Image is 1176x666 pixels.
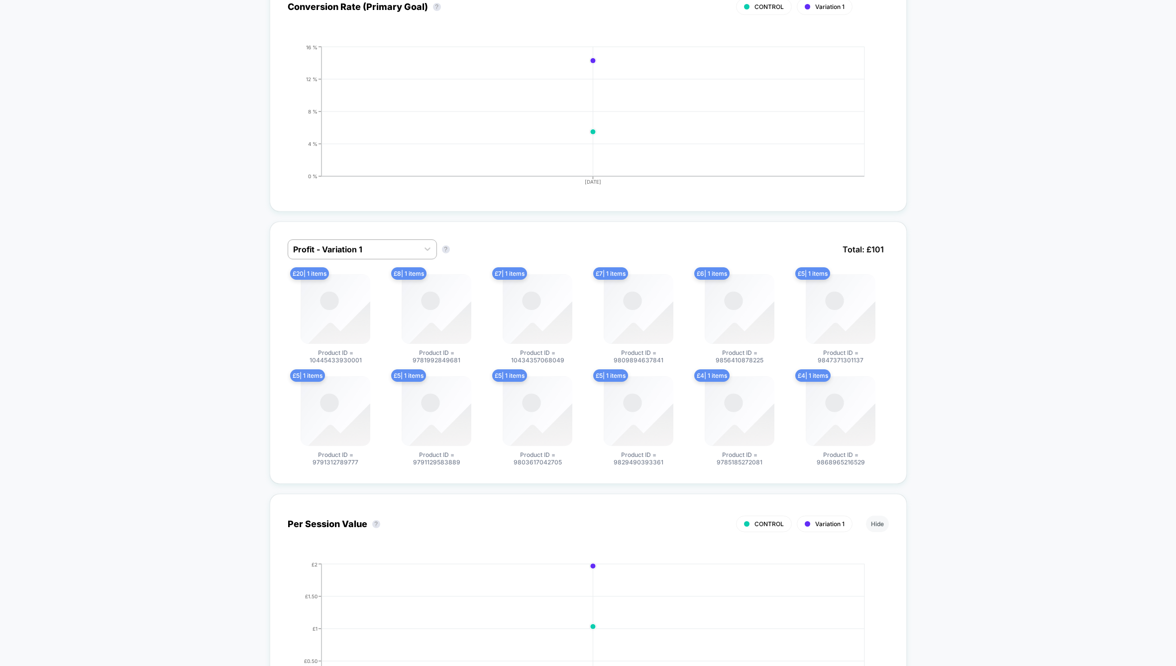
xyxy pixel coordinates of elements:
tspan: £2 [312,561,318,567]
span: Product ID = 9785185272081 [702,451,777,466]
span: Product ID = 9809894637841 [601,349,676,364]
span: CONTROL [754,3,784,10]
img: Product ID = 9809894637841 [604,274,673,344]
span: Product ID = 9847371301137 [803,349,878,364]
span: £ 6 | 1 items [694,267,730,280]
img: Product ID = 9803617042705 [503,376,572,446]
span: CONTROL [754,520,784,528]
span: £ 7 | 1 items [492,267,527,280]
button: ? [372,520,380,528]
span: £ 8 | 1 items [391,267,427,280]
img: Product ID = 9791129583889 [402,376,471,446]
img: Product ID = 9847371301137 [806,274,875,344]
span: £ 7 | 1 items [593,267,628,280]
img: Product ID = 9785185272081 [705,376,774,446]
span: Product ID = 9803617042705 [500,451,575,466]
span: Product ID = 10434357068049 [500,349,575,364]
span: £ 5 | 1 items [492,369,527,382]
tspan: £1 [313,625,318,631]
tspan: £1.50 [305,593,318,599]
span: £ 4 | 1 items [694,369,730,382]
img: Product ID = 10445433930001 [301,274,370,344]
span: Product ID = 9868965216529 [803,451,878,466]
span: Product ID = 9856410878225 [702,349,777,364]
span: Product ID = 9781992849681 [399,349,474,364]
span: £ 5 | 1 items [795,267,830,280]
tspan: 4 % [308,140,318,146]
span: Variation 1 [815,3,845,10]
span: £ 4 | 1 items [795,369,831,382]
button: ? [442,245,450,253]
span: Product ID = 9791312789777 [298,451,373,466]
tspan: [DATE] [585,179,601,185]
img: Product ID = 9791312789777 [301,376,370,446]
tspan: 8 % [308,108,318,114]
button: ? [433,3,441,11]
tspan: 12 % [306,76,318,82]
div: CONVERSION_RATE [278,44,879,194]
span: £ 20 | 1 items [290,267,329,280]
tspan: 16 % [306,44,318,50]
img: Product ID = 9829490393361 [604,376,673,446]
span: Total: £ 101 [838,239,889,259]
img: Product ID = 9868965216529 [806,376,875,446]
span: Product ID = 9829490393361 [601,451,676,466]
tspan: £0.50 [304,658,318,664]
span: £ 5 | 1 items [593,369,628,382]
img: Product ID = 10434357068049 [503,274,572,344]
span: Product ID = 10445433930001 [298,349,373,364]
span: £ 5 | 1 items [290,369,325,382]
img: Product ID = 9781992849681 [402,274,471,344]
button: Hide [866,516,889,532]
span: £ 5 | 1 items [391,369,426,382]
img: Product ID = 9856410878225 [705,274,774,344]
span: Product ID = 9791129583889 [399,451,474,466]
span: Variation 1 [815,520,845,528]
tspan: 0 % [308,173,318,179]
